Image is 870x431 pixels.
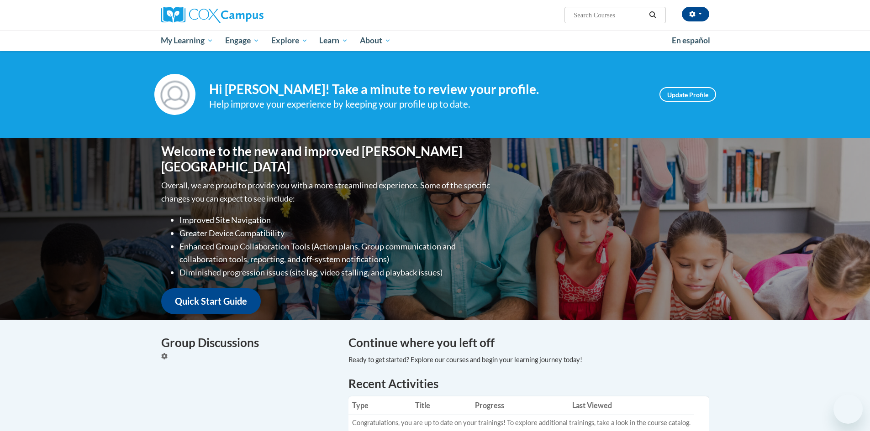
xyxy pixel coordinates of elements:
p: Overall, we are proud to provide you with a more streamlined experience. Some of the specific cha... [161,179,492,205]
button: Search [646,10,659,21]
input: Search Courses [573,10,646,21]
a: En español [666,31,716,50]
li: Improved Site Navigation [179,213,492,227]
div: Help improve your experience by keeping your profile up to date. [209,97,646,112]
a: Quick Start Guide [161,288,261,314]
a: About [354,30,397,51]
iframe: Button to launch messaging window [833,395,863,424]
th: Progress [471,396,569,415]
a: Explore [265,30,314,51]
button: Account Settings [682,7,709,21]
span: Learn [319,35,348,46]
img: Cox Campus [161,7,264,23]
a: My Learning [155,30,220,51]
a: Cox Campus [161,7,335,23]
div: Main menu [148,30,723,51]
span: Explore [271,35,308,46]
a: Update Profile [659,87,716,102]
h1: Welcome to the new and improved [PERSON_NAME][GEOGRAPHIC_DATA] [161,144,492,174]
th: Last Viewed [569,396,694,415]
span: My Learning [161,35,213,46]
span: En español [672,36,710,45]
h4: Group Discussions [161,334,335,352]
a: Learn [313,30,354,51]
a: Engage [219,30,265,51]
th: Title [411,396,471,415]
span: About [360,35,391,46]
h4: Hi [PERSON_NAME]! Take a minute to review your profile. [209,82,646,97]
li: Diminished progression issues (site lag, video stalling, and playback issues) [179,266,492,279]
h4: Continue where you left off [348,334,709,352]
span: Engage [225,35,259,46]
li: Enhanced Group Collaboration Tools (Action plans, Group communication and collaboration tools, re... [179,240,492,266]
h1: Recent Activities [348,375,709,392]
th: Type [348,396,412,415]
li: Greater Device Compatibility [179,227,492,240]
img: Profile Image [154,74,195,115]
